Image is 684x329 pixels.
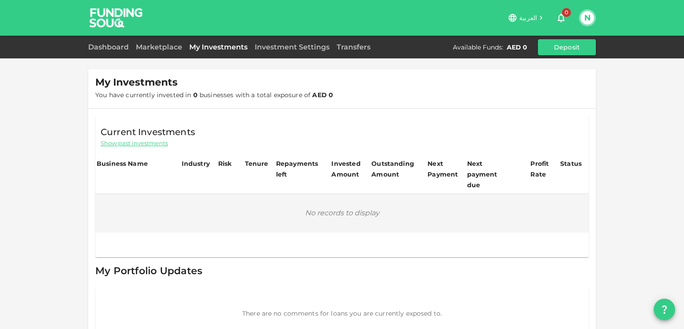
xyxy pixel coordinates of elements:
[276,158,321,180] div: Repayments left
[182,158,210,169] div: Industry
[96,194,588,232] div: No records to display
[95,265,202,277] span: My Portfolio Updates
[427,158,464,180] div: Next Payment
[312,91,333,99] strong: AED 0
[218,158,236,169] div: Risk
[467,158,512,190] div: Next payment due
[97,158,148,169] div: Business Name
[581,11,594,25] button: N
[519,14,537,22] span: العربية
[371,158,416,180] div: Outstanding Amount
[88,43,132,51] a: Dashboard
[507,43,527,52] div: AED 0
[560,158,582,169] div: Status
[95,91,333,99] span: You have currently invested in businesses with a total exposure of
[453,43,503,52] div: Available Funds :
[331,158,369,180] div: Invested Amount
[333,43,374,51] a: Transfers
[654,299,675,320] button: question
[538,39,596,55] button: Deposit
[530,158,558,180] div: Profit Rate
[95,76,178,89] span: My Investments
[245,158,269,169] div: Tenure
[552,9,570,27] button: 0
[132,43,186,51] a: Marketplace
[251,43,333,51] a: Investment Settings
[186,43,251,51] a: My Investments
[562,8,571,17] span: 0
[193,91,198,99] strong: 0
[101,125,195,139] span: Current Investments
[242,309,442,317] span: There are no comments for loans you are currently exposed to.
[101,139,168,148] span: Show past investments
